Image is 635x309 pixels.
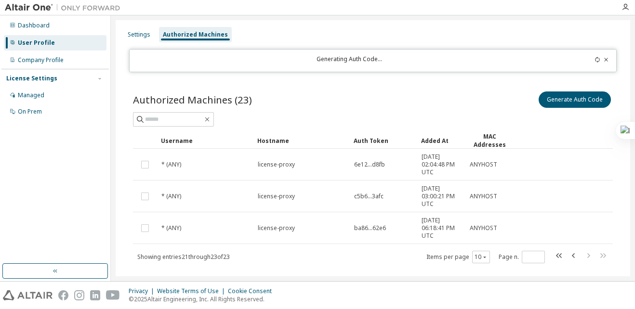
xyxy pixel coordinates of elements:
span: license-proxy [258,224,295,232]
span: * (ANY) [161,224,181,232]
p: © 2025 Altair Engineering, Inc. All Rights Reserved. [129,295,278,303]
span: [DATE] 03:00:21 PM UTC [422,185,461,208]
span: * (ANY) [161,161,181,168]
div: Generating Auth Code... [135,55,563,66]
img: linkedin.svg [90,290,100,300]
span: Page n. [499,251,545,263]
span: 6e12...d8fb [354,161,385,168]
span: ANYHOST [470,161,497,168]
div: Privacy [129,287,157,295]
span: * (ANY) [161,193,181,200]
span: c5b6...3afc [354,193,384,200]
span: license-proxy [258,161,295,168]
span: ANYHOST [470,224,497,232]
div: On Prem [18,108,42,116]
span: [DATE] 02:04:48 PM UTC [422,153,461,176]
span: license-proxy [258,193,295,200]
span: [DATE] 06:18:41 PM UTC [422,217,461,240]
span: Authorized Machines (23) [133,93,252,106]
button: 10 [475,253,488,261]
div: Hostname [257,133,346,148]
div: Username [161,133,250,148]
button: Generate Auth Code [539,91,611,108]
span: Items per page [426,251,490,263]
img: facebook.svg [58,290,68,300]
span: ANYHOST [470,193,497,200]
div: Company Profile [18,56,64,64]
span: Showing entries 21 through 23 of 23 [137,253,230,261]
div: Dashboard [18,22,50,29]
div: Auth Token [354,133,413,148]
div: User Profile [18,39,55,47]
img: Altair One [5,3,125,13]
div: Cookie Consent [228,287,278,295]
img: altair_logo.svg [3,290,53,300]
div: Authorized Machines [163,31,228,39]
img: instagram.svg [74,290,84,300]
div: Added At [421,133,462,148]
div: Settings [128,31,150,39]
div: License Settings [6,75,57,82]
div: Managed [18,91,44,99]
span: ba86...62e6 [354,224,386,232]
div: MAC Addresses [469,132,510,149]
img: youtube.svg [106,290,120,300]
div: Website Terms of Use [157,287,228,295]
